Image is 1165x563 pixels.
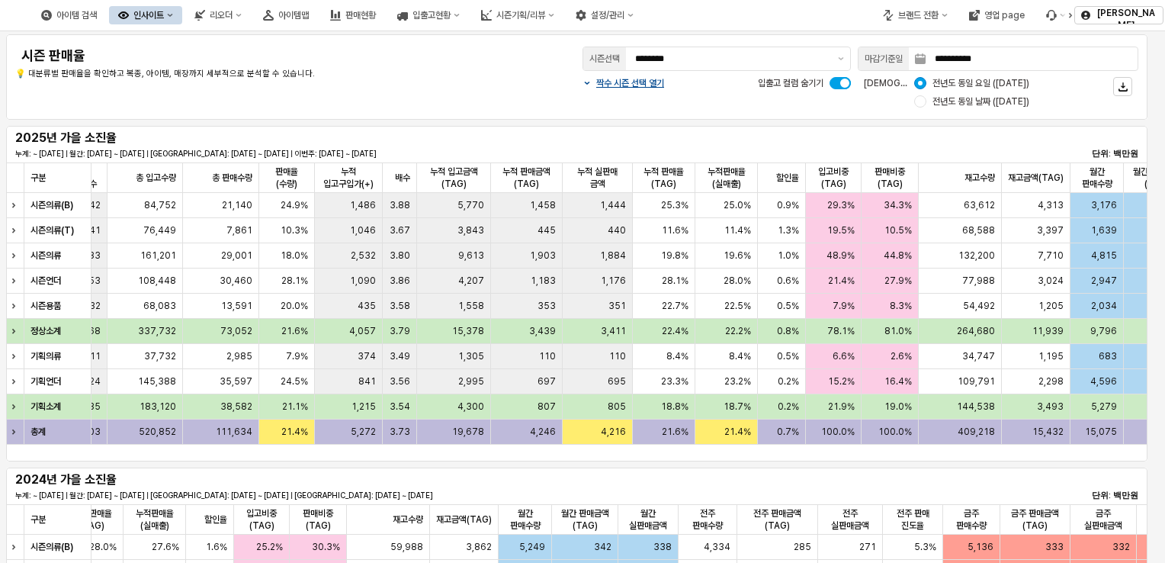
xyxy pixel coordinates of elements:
span: 누적판매율(실매출) [130,507,179,532]
span: 1,444 [600,199,626,211]
span: 0.2% [778,401,799,413]
span: 3.58 [390,300,410,312]
span: 203 [84,426,101,438]
span: 전주 판매 진도율 [890,507,937,532]
div: Expand row [6,535,26,559]
span: 271 [860,541,877,553]
span: 807 [538,401,556,413]
span: 3.56 [390,375,410,388]
span: 0.5% [777,300,799,312]
span: 3.54 [390,401,410,413]
span: 전주 판매수량 [685,507,730,532]
div: 시즌기획/리뷰 [496,10,545,21]
div: Expand row [6,294,26,318]
div: 설정/관리 [566,6,643,24]
span: 1,090 [350,275,376,287]
span: 697 [538,375,556,388]
span: 22.2% [725,325,751,337]
span: 누적 입고금액(TAG) [423,166,484,190]
div: 아이템맵 [278,10,309,21]
strong: 정상소계 [30,326,61,336]
div: 시즌선택 [589,51,620,66]
span: 총 입고수량 [136,172,177,184]
button: 아이템 검색 [32,6,106,24]
span: 4,300 [457,401,484,413]
span: 9,796 [1090,325,1117,337]
span: 35,597 [220,375,253,388]
span: 68,083 [144,300,177,312]
span: 338 [653,541,672,553]
span: 30.3% [313,541,341,553]
span: 78.1% [827,325,855,337]
span: 59,988 [391,541,424,553]
span: 19.6% [724,249,751,262]
span: 1,486 [350,199,376,211]
span: 19,678 [452,426,484,438]
span: 32 [90,300,101,312]
span: 6.6% [833,350,855,362]
span: 누적판매율(실매출) [701,166,751,190]
strong: 시즌의류(B) [30,200,73,211]
span: 48.9% [826,249,855,262]
div: 인사이트 [109,6,182,24]
span: 1,205 [1039,300,1064,312]
span: 2,947 [1091,275,1117,287]
span: 21.4% [282,426,309,438]
span: 전주 실판매금액 [824,507,876,532]
span: 440 [608,224,626,236]
span: 29.3% [827,199,855,211]
span: 21.4% [724,426,751,438]
span: 1.3% [778,224,799,236]
span: 누적 입고구입가(+) [322,166,377,190]
span: 81.0% [885,325,913,337]
span: 21.6% [662,426,688,438]
span: 5.3% [915,541,937,553]
span: 13,591 [222,300,253,312]
span: 520,852 [140,426,177,438]
span: 4,596 [1090,375,1117,388]
span: 54,492 [964,300,996,312]
span: 110 [609,350,626,362]
span: 38,582 [221,401,253,413]
div: Expand row [6,319,26,343]
span: 21.4% [828,275,855,287]
div: 인사이트 [133,10,164,21]
span: 11.6% [662,224,688,236]
strong: 기획언더 [30,376,61,387]
div: 리오더 [210,10,233,21]
span: 100.0% [821,426,855,438]
span: 76,449 [144,224,177,236]
span: 4,207 [458,275,484,287]
span: 5,770 [457,199,484,211]
span: 35 [89,401,101,413]
span: 3.67 [390,224,410,236]
span: 3.49 [390,350,410,362]
span: 1,176 [601,275,626,287]
span: 5,136 [968,541,993,553]
span: 5,249 [519,541,545,553]
span: 23.3% [661,375,688,388]
span: 재고금액(TAG) [437,513,493,526]
span: 15,075 [1085,426,1117,438]
strong: 시즌의류 [30,250,61,261]
p: 짝수 시즌 선택 열기 [596,77,664,89]
strong: 시즌언더 [30,275,61,286]
div: Expand row [6,344,26,368]
p: 단위: 백만원 [1045,147,1138,160]
span: 구분 [30,513,46,526]
span: 누적 판매율(TAG) [639,166,688,190]
span: 22.7% [662,300,688,312]
span: 41 [90,224,101,236]
span: 월간 판매금액(TAG) [558,507,612,532]
span: 11.4% [724,224,751,236]
strong: 기획의류 [30,351,61,362]
span: 21.6% [282,325,309,337]
span: 누적 판매금액(TAG) [497,166,556,190]
span: [DEMOGRAPHIC_DATA] 기준: [864,78,986,88]
span: 21.9% [828,401,855,413]
p: [PERSON_NAME] [1095,7,1157,31]
span: 금주 실판매금액 [1077,507,1130,532]
div: 판매현황 [345,10,376,21]
span: 132,200 [959,249,996,262]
